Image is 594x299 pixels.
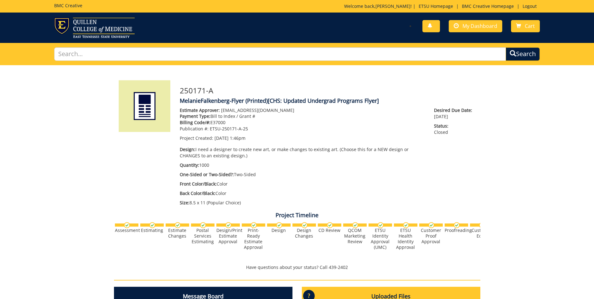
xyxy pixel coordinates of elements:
[449,20,502,32] a: My Dashboard
[54,18,135,38] img: ETSU logo
[180,146,195,152] span: Design:
[352,222,358,228] img: checkmark
[242,228,265,250] div: Print-Ready Estimate Approval
[180,119,210,125] span: Billing Code/#:
[419,228,443,244] div: Customer Proof Approval
[114,264,480,270] p: Have questions about your status? Call 439-2402
[267,228,291,233] div: Design
[180,119,425,126] p: E37000
[180,162,425,168] p: 1000
[251,222,257,228] img: checkmark
[180,162,199,168] span: Quantity:
[166,228,189,239] div: Estimate Changes
[180,107,220,113] span: Estimate Approver:
[276,222,282,228] img: checkmark
[344,3,540,9] p: Welcome back, ! | | |
[180,200,189,206] span: Size:
[369,228,392,250] div: ETSU Identity Approval (UMC)
[506,47,540,61] button: Search
[180,171,425,178] p: Two-Sided
[525,23,535,29] span: Cart
[434,123,475,129] span: Status:
[180,171,234,177] span: One-Sided or Two-Sided?:
[225,222,231,228] img: checkmark
[180,107,425,113] p: [EMAIL_ADDRESS][DOMAIN_NAME]
[54,47,506,61] input: Search...
[434,123,475,135] p: Closed
[149,222,155,228] img: checkmark
[445,228,468,233] div: Proofreading
[343,228,367,244] div: QCOM Marketing Review
[124,222,130,228] img: checkmark
[200,222,206,228] img: checkmark
[479,222,485,228] img: checkmark
[318,228,341,233] div: CD Review
[462,23,497,29] span: My Dashboard
[434,107,475,120] p: [DATE]
[428,222,434,228] img: checkmark
[378,222,384,228] img: checkmark
[180,113,425,119] p: Bill to Index / Grant #
[180,87,476,95] h3: 250171-A
[115,228,138,233] div: Assessment
[180,181,425,187] p: Color
[268,97,379,104] span: [CHS: Updated Undergrad Programs Flyer]
[180,190,215,196] span: Back Color/Black:
[394,228,417,250] div: ETSU Health Identity Approval
[302,222,307,228] img: checkmark
[180,135,213,141] span: Project Created:
[519,3,540,9] a: Logout
[327,222,333,228] img: checkmark
[180,181,217,187] span: Front Color/Black:
[175,222,181,228] img: checkmark
[119,80,170,132] img: Product featured image
[180,113,210,119] span: Payment Type:
[140,228,164,233] div: Estimating
[180,200,425,206] p: 8.5 x 11 (Popular Choice)
[191,228,214,244] div: Postal Services Estimating
[459,3,517,9] a: BMC Creative Homepage
[454,222,460,228] img: checkmark
[180,126,209,132] span: Publication #:
[434,107,475,113] span: Desired Due Date:
[214,135,245,141] span: [DATE] 1:46pm
[416,3,456,9] a: ETSU Homepage
[403,222,409,228] img: checkmark
[470,228,493,239] div: Customer Edits
[511,20,540,32] a: Cart
[180,98,476,104] h4: MelanieFalkenberg-Flyer (Printed)
[114,212,480,218] h4: Project Timeline
[54,3,82,8] h5: BMC Creative
[180,190,425,197] p: Color
[292,228,316,239] div: Design Changes
[375,3,411,9] a: [PERSON_NAME]
[180,146,425,159] p: I need a designer to create new art, or make changes to existing art. (Choose this for a NEW desi...
[216,228,240,244] div: Design/Print Estimate Approval
[210,126,248,132] span: ETSU-250171-A-25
